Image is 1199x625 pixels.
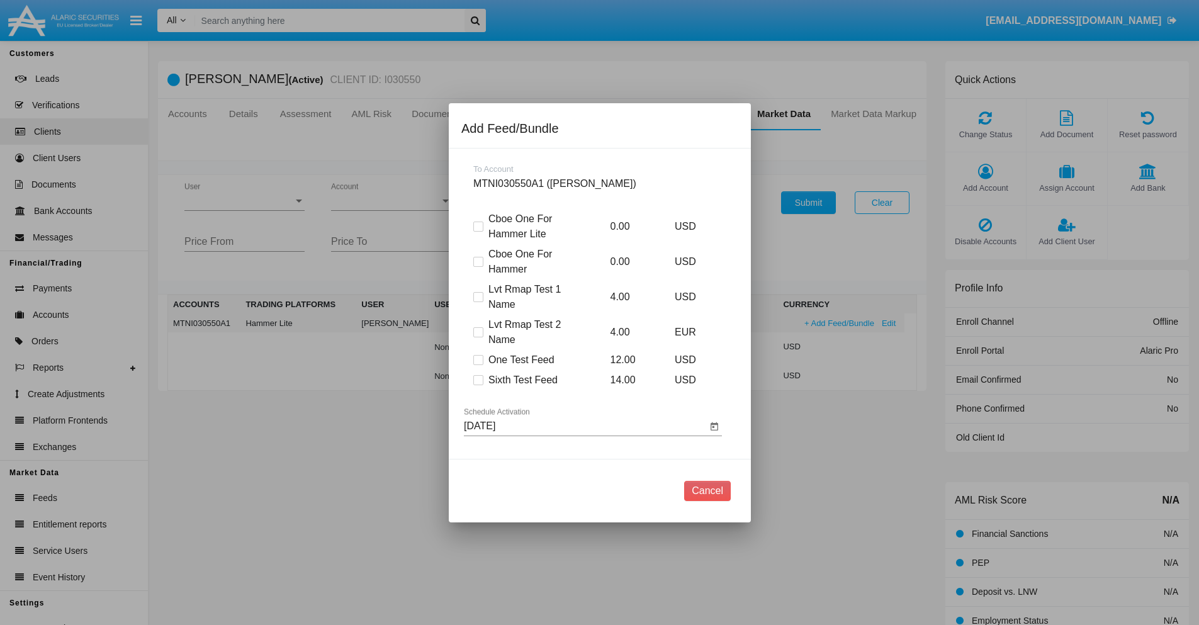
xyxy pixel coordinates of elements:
p: USD [665,352,722,368]
p: USD [665,254,722,269]
button: Open calendar [707,419,722,434]
p: 4.00 [600,290,657,305]
span: Lvt Rmap Test 2 Name [488,317,583,347]
button: Cancel [684,481,731,501]
span: Cboe One For Hammer Lite [488,211,583,242]
p: 14.00 [600,373,657,388]
p: 0.00 [600,219,657,234]
span: Sixth Test Feed [488,373,558,388]
span: Cboe One For Hammer [488,247,583,277]
span: One Test Feed [488,352,554,368]
p: EUR [665,325,722,340]
p: 4.00 [600,325,657,340]
p: 0.00 [600,254,657,269]
span: MTNI030550A1 ([PERSON_NAME]) [473,178,636,189]
p: USD [665,373,722,388]
span: Lvt Rmap Test 1 Name [488,282,583,312]
div: Add Feed/Bundle [461,118,738,138]
p: USD [665,219,722,234]
p: USD [665,290,722,305]
p: 12.00 [600,352,657,368]
span: To Account [473,164,514,174]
